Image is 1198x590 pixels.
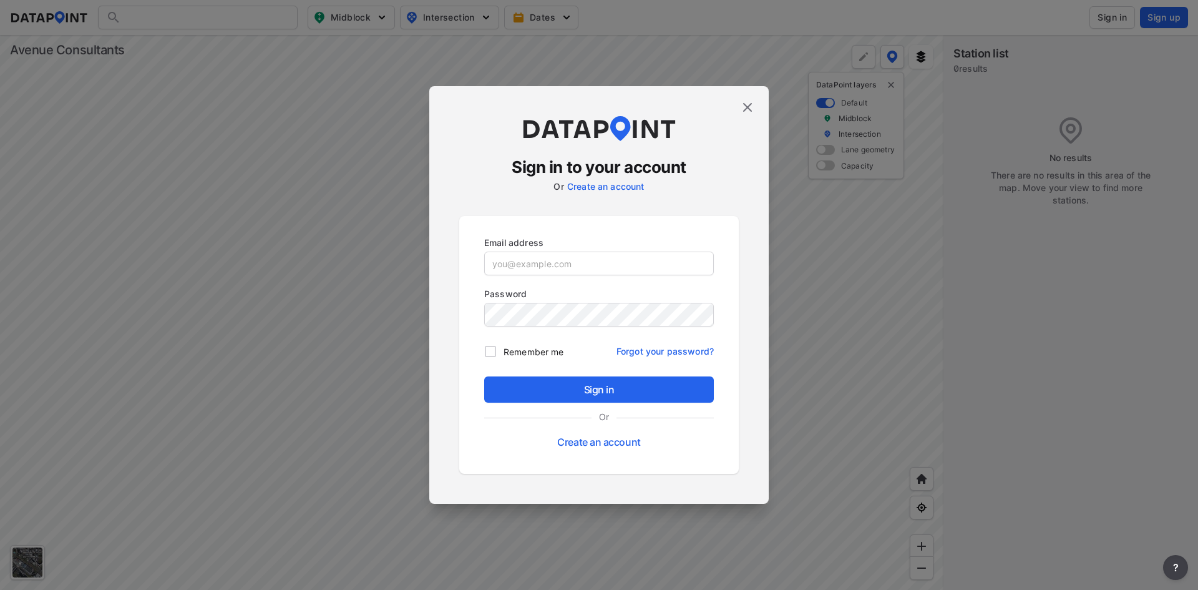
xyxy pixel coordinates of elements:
input: you@example.com [485,252,713,275]
label: Or [592,410,616,423]
img: close.efbf2170.svg [740,100,755,115]
img: dataPointLogo.9353c09d.svg [521,116,677,141]
button: more [1163,555,1188,580]
span: ? [1171,560,1181,575]
p: Email address [484,236,714,249]
span: Remember me [504,345,563,358]
a: Forgot your password? [616,338,714,358]
label: Or [553,181,563,192]
span: Sign in [494,382,704,397]
p: Password [484,287,714,300]
button: Sign in [484,376,714,403]
h3: Sign in to your account [459,156,739,179]
a: Create an account [567,181,645,192]
a: Create an account [557,436,640,448]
